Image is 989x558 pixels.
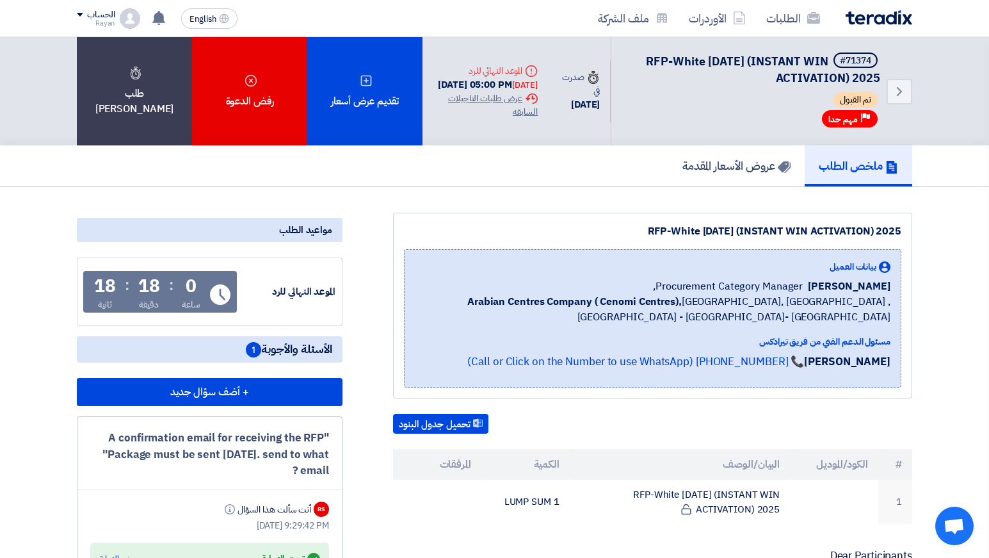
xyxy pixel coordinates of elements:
span: مهم جدا [828,113,858,126]
span: [GEOGRAPHIC_DATA], [GEOGRAPHIC_DATA] ,[GEOGRAPHIC_DATA] - [GEOGRAPHIC_DATA]- [GEOGRAPHIC_DATA] [415,294,890,325]
img: Teradix logo [846,10,912,25]
span: الأسئلة والأجوبة [246,341,332,357]
div: دقيقة [139,298,159,311]
div: : [169,274,173,297]
a: عروض الأسعار المقدمة [668,145,805,186]
h5: ملخص الطلب [819,158,898,173]
img: profile_test.png [120,8,140,29]
td: 1 LUMP SUM [481,480,570,524]
a: 📞 [PHONE_NUMBER] (Call or Click on the Number to use WhatsApp) [467,354,804,370]
div: ثانية [98,298,113,311]
div: 18 [94,277,116,295]
a: الأوردرات [679,3,756,33]
div: صدرت في [558,70,600,97]
div: 18 [138,277,160,295]
div: أنت سألت هذا السؤال [222,503,311,516]
a: الطلبات [756,3,830,33]
td: 1 [878,480,912,524]
div: تقديم عرض أسعار [307,37,422,145]
div: RS [314,502,329,517]
div: Rayan [77,20,115,27]
div: رفض الدعوة [192,37,307,145]
div: Open chat [935,507,974,545]
span: تم القبول [833,92,878,108]
div: [DATE] 05:00 PM [433,78,538,92]
div: الموعد النهائي للرد [239,284,335,299]
span: RFP-White [DATE] (INSTANT WIN ACTIVATION) 2025 [646,53,880,86]
span: 1 [246,342,261,357]
div: [DATE] [558,97,600,112]
button: English [181,8,237,29]
td: RFP-White [DATE] (INSTANT WIN ACTIVATION) 2025 [570,480,791,524]
a: ملف الشركة [588,3,679,33]
div: #71374 [840,56,871,65]
button: + أضف سؤال جديد [77,378,342,406]
h5: RFP-White Friday (INSTANT WIN ACTIVATION) 2025 [627,53,880,86]
div: 0 [186,277,197,295]
div: عرض طلبات التاجيلات السابقه [433,92,538,119]
button: تحميل جدول البنود [393,414,488,434]
th: الكود/الموديل [790,449,878,480]
span: بيانات العميل [830,260,876,274]
div: [DATE] [512,79,538,92]
strong: [PERSON_NAME] [804,354,890,370]
div: الموعد النهائي للرد [433,64,538,78]
div: A confirmation email for receiving the RFP" "Package must be sent [DATE]. send to what email ? [90,430,329,479]
span: English [189,15,216,24]
div: الحساب [87,10,115,21]
div: مسئول الدعم الفني من فريق تيرادكس [415,335,890,349]
h5: عروض الأسعار المقدمة [682,158,791,173]
span: [PERSON_NAME] [808,279,890,294]
th: المرفقات [393,449,481,480]
a: ملخص الطلب [805,145,912,186]
th: # [878,449,912,480]
th: الكمية [481,449,570,480]
span: Procurement Category Manager, [653,279,803,294]
div: مواعيد الطلب [77,218,342,242]
b: Arabian Centres Company ( Cenomi Centres), [467,294,682,309]
div: ساعة [182,298,200,311]
div: : [125,274,129,297]
div: طلب [PERSON_NAME] [77,37,192,145]
div: [DATE] 9:29:42 PM [90,519,329,532]
th: البيان/الوصف [570,449,791,480]
div: RFP-White [DATE] (INSTANT WIN ACTIVATION) 2025 [404,224,901,239]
